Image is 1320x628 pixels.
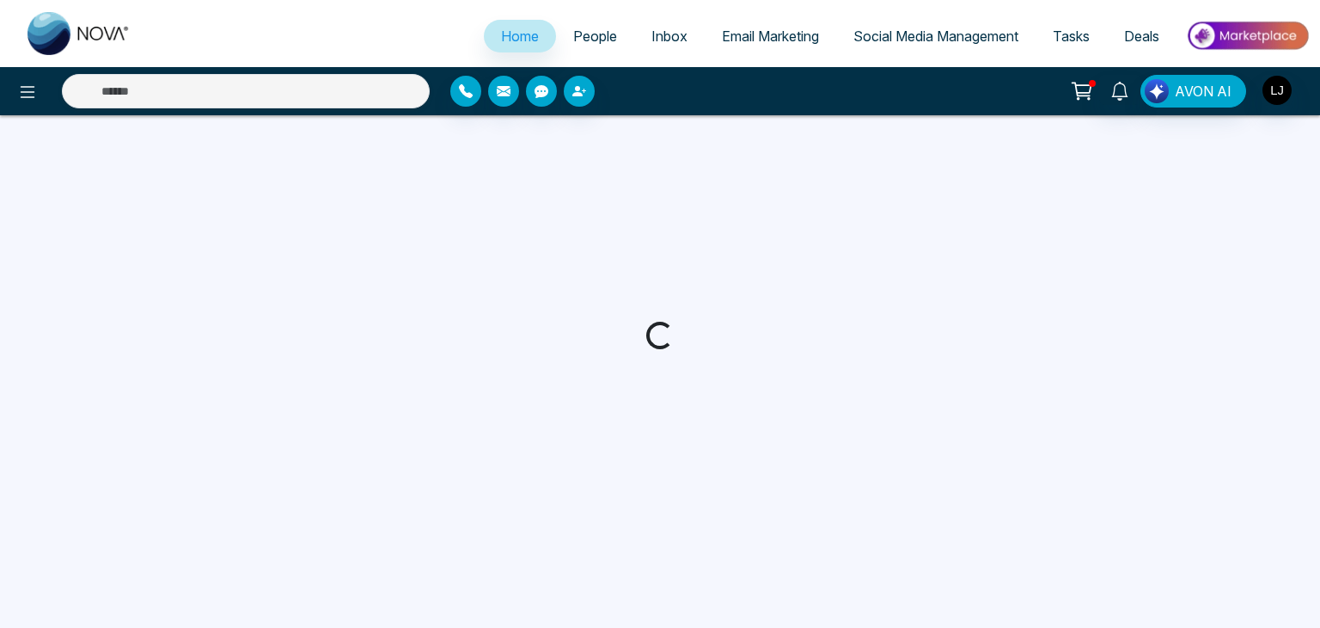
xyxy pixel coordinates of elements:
a: People [556,20,634,52]
span: Inbox [651,28,687,45]
span: Home [501,28,539,45]
span: Social Media Management [853,28,1018,45]
span: AVON AI [1175,81,1231,102]
img: Market-place.gif [1185,16,1310,55]
span: People [573,28,617,45]
span: Deals [1124,28,1159,45]
a: Tasks [1036,20,1107,52]
a: Social Media Management [836,20,1036,52]
span: Email Marketing [722,28,819,45]
img: User Avatar [1262,76,1292,105]
a: Home [484,20,556,52]
a: Deals [1107,20,1176,52]
span: Tasks [1053,28,1090,45]
a: Email Marketing [705,20,836,52]
button: AVON AI [1140,75,1246,108]
a: Inbox [634,20,705,52]
img: Nova CRM Logo [27,12,131,55]
img: Lead Flow [1145,79,1169,103]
